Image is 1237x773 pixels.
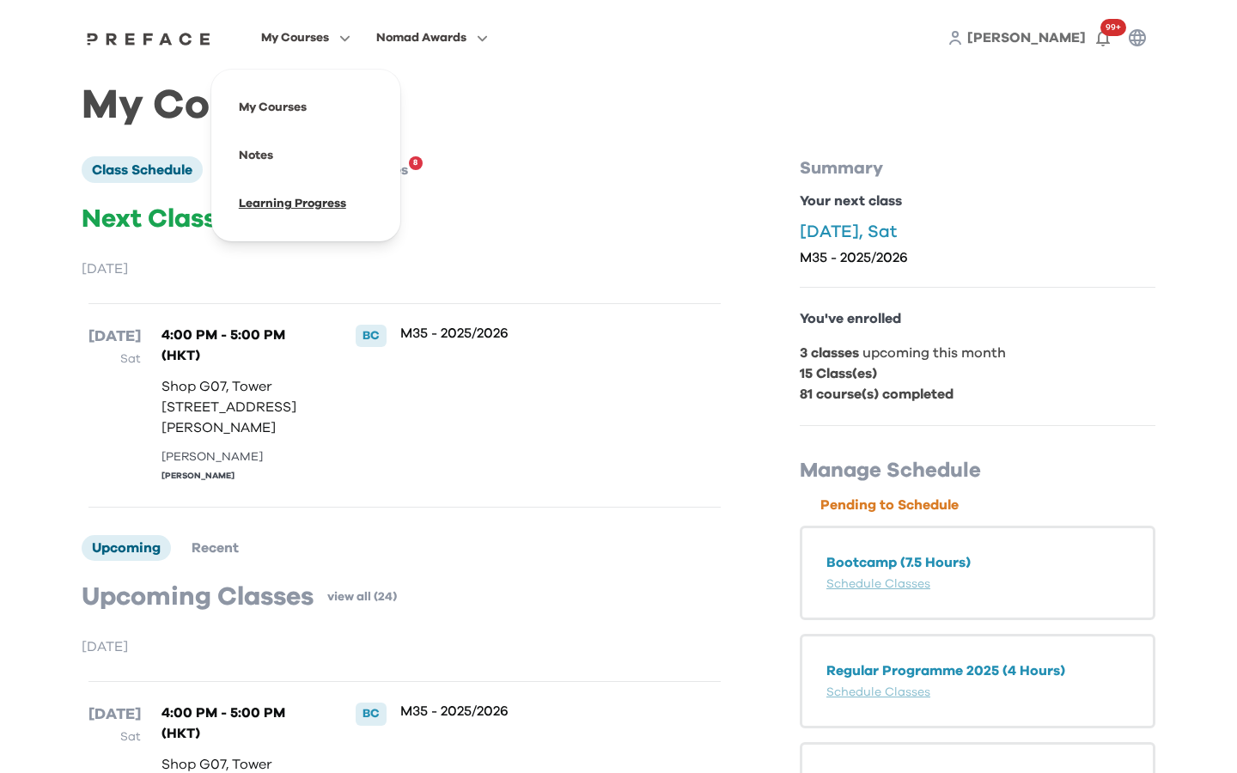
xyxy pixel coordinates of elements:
[800,191,1155,211] p: Your next class
[826,660,1129,681] p: Regular Programme 2025 (4 Hours)
[356,703,387,725] div: BC
[88,727,141,747] p: Sat
[1086,21,1120,55] button: 99+
[820,495,1155,515] p: Pending to Schedule
[800,343,1155,363] p: upcoming this month
[239,101,307,113] a: My Courses
[800,249,1155,266] p: M35 - 2025/2026
[82,259,728,279] p: [DATE]
[92,541,161,555] span: Upcoming
[1100,19,1126,36] span: 99+
[800,387,954,401] b: 81 course(s) completed
[82,96,1155,115] h1: My Courses
[239,149,273,161] a: Notes
[161,448,320,466] div: [PERSON_NAME]
[161,470,320,483] div: [PERSON_NAME]
[413,153,417,173] span: 8
[967,31,1086,45] span: [PERSON_NAME]
[826,578,930,590] a: Schedule Classes
[376,27,466,48] span: Nomad Awards
[800,346,859,360] b: 3 classes
[82,204,728,234] p: Next Class
[161,376,320,438] p: Shop G07, Tower [STREET_ADDRESS][PERSON_NAME]
[192,541,239,555] span: Recent
[826,552,1129,573] p: Bootcamp (7.5 Hours)
[826,686,930,698] a: Schedule Classes
[82,581,314,612] p: Upcoming Classes
[161,325,320,366] p: 4:00 PM - 5:00 PM (HKT)
[800,367,877,380] b: 15 Class(es)
[92,163,192,177] span: Class Schedule
[88,349,141,369] p: Sat
[967,27,1086,48] a: [PERSON_NAME]
[239,198,346,210] a: Learning Progress
[161,703,320,744] p: 4:00 PM - 5:00 PM (HKT)
[800,222,1155,242] p: [DATE], Sat
[400,325,664,342] p: M35 - 2025/2026
[88,325,141,349] p: [DATE]
[82,32,215,46] img: Preface Logo
[82,636,728,657] p: [DATE]
[327,588,397,606] a: view all (24)
[82,31,215,45] a: Preface Logo
[800,156,1155,180] p: Summary
[400,703,664,720] p: M35 - 2025/2026
[800,308,1155,329] p: You've enrolled
[371,27,493,49] button: Nomad Awards
[256,27,356,49] button: My Courses
[88,703,141,727] p: [DATE]
[356,325,387,347] div: BC
[800,457,1155,484] p: Manage Schedule
[261,27,329,48] span: My Courses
